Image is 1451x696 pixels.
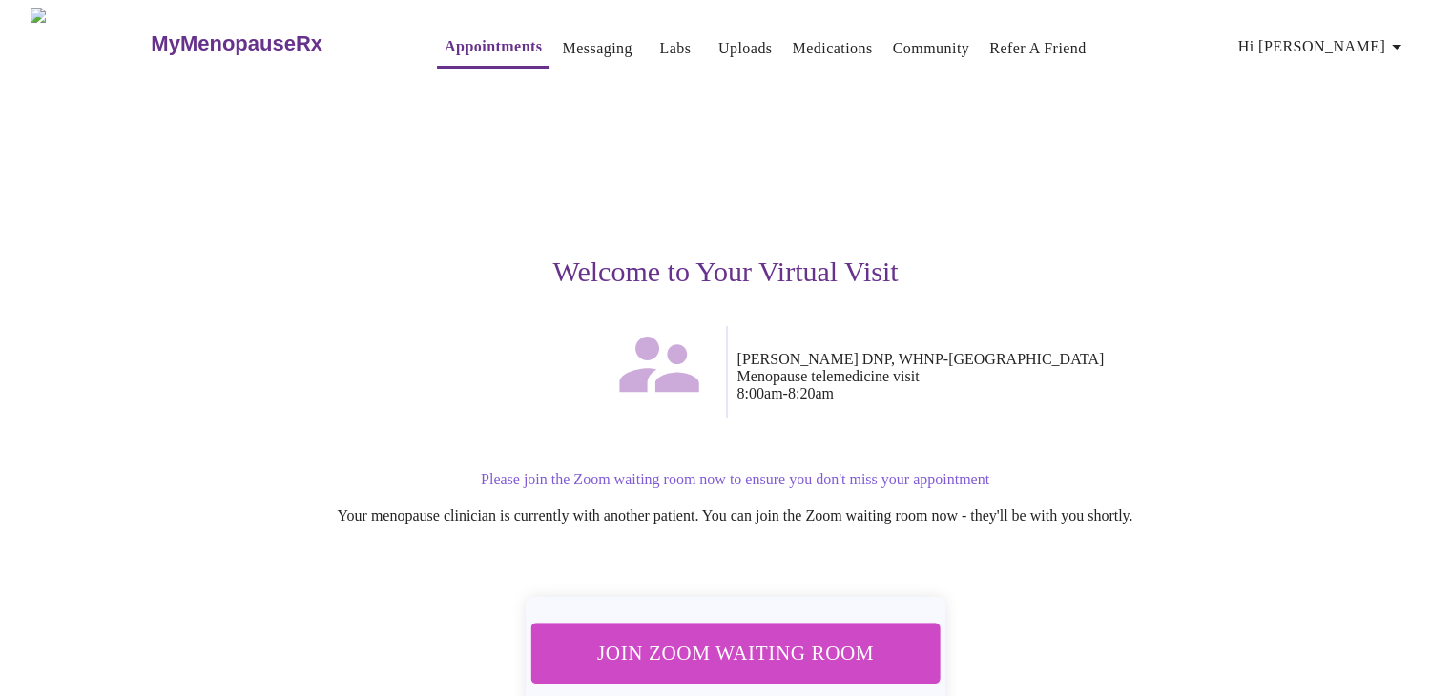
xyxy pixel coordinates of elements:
span: Hi [PERSON_NAME] [1238,33,1408,60]
button: Uploads [711,30,780,68]
h3: MyMenopauseRx [151,31,322,56]
h3: Welcome to Your Virtual Visit [138,256,1314,288]
a: Appointments [445,33,542,60]
img: MyMenopauseRx Logo [31,8,149,79]
a: Community [893,35,970,62]
a: Uploads [718,35,773,62]
button: Labs [645,30,706,68]
button: Messaging [554,30,639,68]
a: Medications [792,35,872,62]
button: Hi [PERSON_NAME] [1231,28,1416,66]
button: Appointments [437,28,549,69]
a: Messaging [562,35,632,62]
button: Community [885,30,978,68]
button: Refer a Friend [982,30,1094,68]
button: Medications [784,30,880,68]
button: Join Zoom Waiting Room [527,622,943,683]
a: MyMenopauseRx [149,10,399,77]
span: Join Zoom Waiting Room [552,635,918,671]
p: Your menopause clinician is currently with another patient. You can join the Zoom waiting room no... [157,507,1314,524]
a: Refer a Friend [989,35,1087,62]
a: Labs [659,35,691,62]
p: Please join the Zoom waiting room now to ensure you don't miss your appointment [157,471,1314,488]
p: [PERSON_NAME] DNP, WHNP-[GEOGRAPHIC_DATA] Menopause telemedicine visit 8:00am - 8:20am [737,351,1314,402]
